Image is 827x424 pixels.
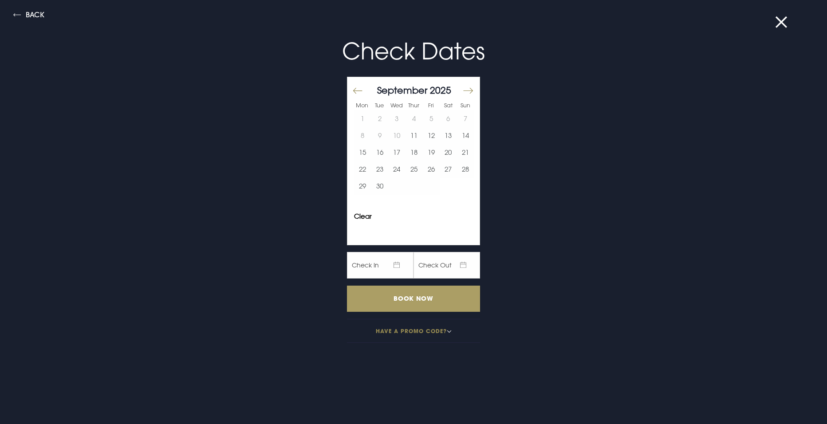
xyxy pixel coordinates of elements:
[440,161,457,178] td: Choose Saturday, September 27, 2025 as your start date.
[457,127,474,144] button: 14
[422,144,440,161] button: 19
[353,82,363,100] button: Move backward to switch to the previous month.
[354,161,371,178] td: Choose Monday, September 22, 2025 as your start date.
[422,127,440,144] td: Choose Friday, September 12, 2025 as your start date.
[377,84,427,96] span: September
[413,252,480,279] span: Check Out
[406,161,423,178] button: 25
[440,161,457,178] button: 27
[354,178,371,195] td: Choose Monday, September 29, 2025 as your start date.
[406,127,423,144] td: Choose Thursday, September 11, 2025 as your start date.
[354,144,371,161] button: 15
[457,161,474,178] button: 28
[406,144,423,161] button: 18
[202,34,625,68] p: Check Dates
[457,144,474,161] button: 21
[371,178,389,195] button: 30
[371,144,389,161] button: 16
[371,178,389,195] td: Choose Tuesday, September 30, 2025 as your start date.
[462,82,473,100] button: Move forward to switch to the next month.
[406,144,423,161] td: Choose Thursday, September 18, 2025 as your start date.
[422,161,440,178] button: 26
[422,127,440,144] button: 12
[388,144,406,161] button: 17
[371,144,389,161] td: Choose Tuesday, September 16, 2025 as your start date.
[406,161,423,178] td: Choose Thursday, September 25, 2025 as your start date.
[457,127,474,144] td: Choose Sunday, September 14, 2025 as your start date.
[13,11,44,21] button: Back
[430,84,451,96] span: 2025
[440,144,457,161] button: 20
[371,161,389,178] td: Choose Tuesday, September 23, 2025 as your start date.
[457,144,474,161] td: Choose Sunday, September 21, 2025 as your start date.
[371,161,389,178] button: 23
[440,127,457,144] button: 13
[422,161,440,178] td: Choose Friday, September 26, 2025 as your start date.
[388,161,406,178] td: Choose Wednesday, September 24, 2025 as your start date.
[388,161,406,178] button: 24
[422,144,440,161] td: Choose Friday, September 19, 2025 as your start date.
[347,319,480,343] button: Have a promo code?
[354,178,371,195] button: 29
[440,127,457,144] td: Choose Saturday, September 13, 2025 as your start date.
[347,286,480,312] input: Book Now
[457,161,474,178] td: Choose Sunday, September 28, 2025 as your start date.
[440,144,457,161] td: Choose Saturday, September 20, 2025 as your start date.
[406,127,423,144] button: 11
[354,213,372,220] button: Clear
[388,144,406,161] td: Choose Wednesday, September 17, 2025 as your start date.
[354,144,371,161] td: Choose Monday, September 15, 2025 as your start date.
[354,161,371,178] button: 22
[347,252,413,279] span: Check In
